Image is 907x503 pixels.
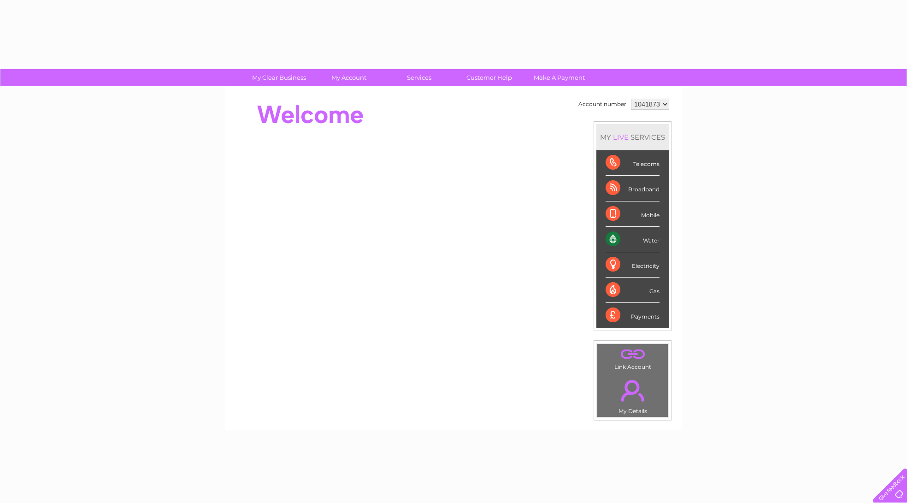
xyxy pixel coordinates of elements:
[597,343,668,373] td: Link Account
[311,69,387,86] a: My Account
[606,278,660,303] div: Gas
[606,303,660,328] div: Payments
[606,176,660,201] div: Broadband
[451,69,527,86] a: Customer Help
[381,69,457,86] a: Services
[241,69,317,86] a: My Clear Business
[606,150,660,176] div: Telecoms
[611,133,630,142] div: LIVE
[606,201,660,227] div: Mobile
[576,96,629,112] td: Account number
[600,346,666,362] a: .
[600,374,666,407] a: .
[521,69,597,86] a: Make A Payment
[596,124,669,150] div: MY SERVICES
[606,252,660,278] div: Electricity
[606,227,660,252] div: Water
[597,372,668,417] td: My Details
